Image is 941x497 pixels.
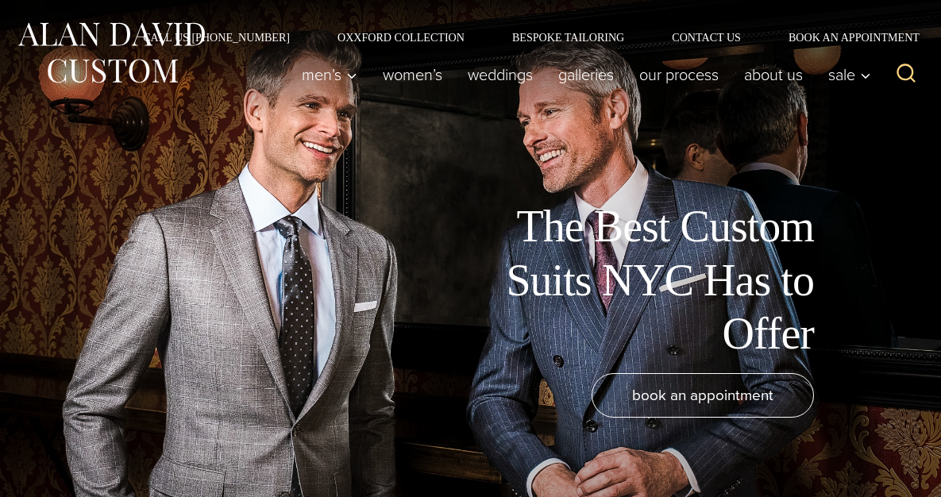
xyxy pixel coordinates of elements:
a: Our Process [627,59,731,91]
span: book an appointment [632,383,773,406]
a: Oxxford Collection [314,32,488,43]
a: About Us [731,59,816,91]
a: book an appointment [592,373,814,418]
h1: The Best Custom Suits NYC Has to Offer [457,200,814,360]
nav: Primary Navigation [289,59,879,91]
a: Women’s [370,59,455,91]
a: Contact Us [648,32,765,43]
a: weddings [455,59,546,91]
a: Galleries [546,59,627,91]
a: Book an Appointment [765,32,925,43]
img: Alan David Custom [16,17,206,88]
a: Bespoke Tailoring [488,32,648,43]
nav: Secondary Navigation [119,32,925,43]
span: Sale [828,67,871,83]
button: View Search Form [887,56,925,94]
span: Men’s [302,67,357,83]
a: Call Us [PHONE_NUMBER] [119,32,314,43]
